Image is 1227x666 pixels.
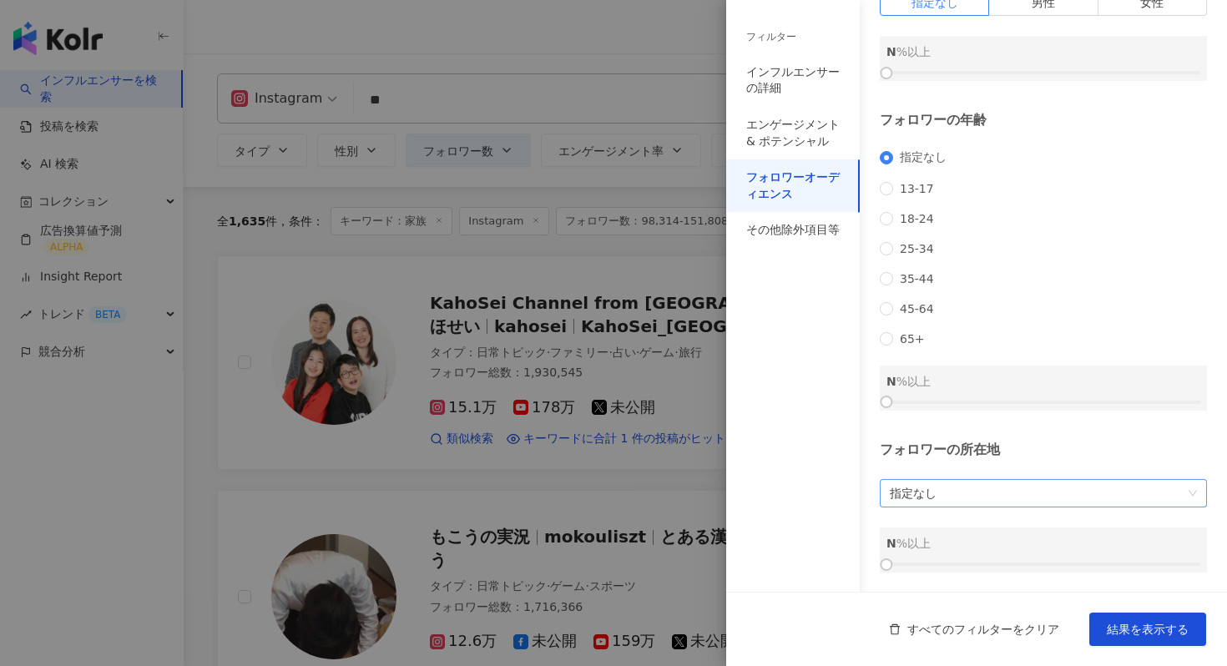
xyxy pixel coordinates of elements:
[1089,613,1206,646] button: 結果を表示する
[893,150,953,165] span: 指定なし
[893,182,941,195] span: 13-17
[893,332,932,346] span: 65+
[880,111,1207,129] div: フォロワーの年齢
[746,117,840,149] div: エンゲージメント & ポテンシャル
[746,222,840,239] div: その他除外項目等
[889,623,901,635] span: delete
[886,375,896,388] span: N
[880,441,1207,459] div: フォロワーの所在地
[893,242,941,255] span: 25-34
[893,302,941,315] span: 45-64
[907,623,1059,636] span: すべてのフィルターをクリア
[746,30,796,44] div: フィルター
[746,64,840,97] div: インフルエンサーの詳細
[890,480,1197,507] span: 指定なし
[746,169,840,202] div: フォロワーオーディエンス
[886,45,896,58] span: N
[893,212,941,225] span: 18-24
[886,537,896,550] span: N
[1107,623,1189,636] span: 結果を表示する
[886,372,1200,391] div: %以上
[886,43,1200,61] div: %以上
[893,272,941,285] span: 35-44
[872,613,1076,646] button: すべてのフィルターをクリア
[886,534,1200,552] div: %以上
